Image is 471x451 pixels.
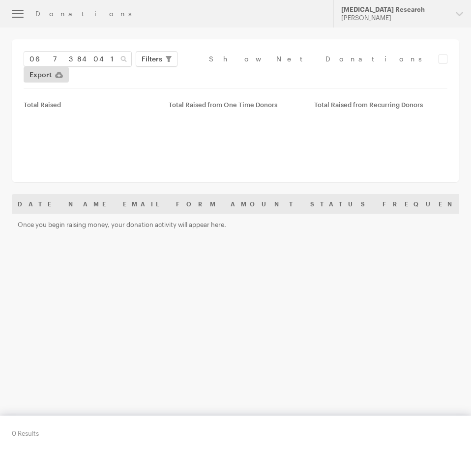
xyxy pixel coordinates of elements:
[24,101,157,109] div: Total Raised
[225,194,304,214] th: Amount
[341,14,448,22] div: [PERSON_NAME]
[314,101,447,109] div: Total Raised from Recurring Donors
[29,69,52,81] span: Export
[12,425,39,441] div: 0 Results
[169,101,302,109] div: Total Raised from One Time Donors
[12,194,62,214] th: Date
[304,194,377,214] th: Status
[24,51,132,67] input: Search Name & Email
[62,194,117,214] th: Name
[117,194,170,214] th: Email
[341,5,448,14] div: [MEDICAL_DATA] Research
[24,67,69,83] a: Export
[136,51,177,67] button: Filters
[170,194,225,214] th: Form
[142,53,162,65] span: Filters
